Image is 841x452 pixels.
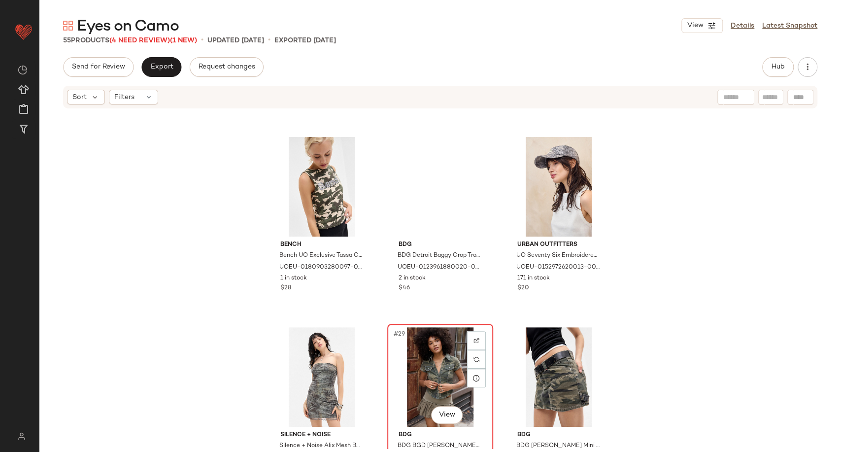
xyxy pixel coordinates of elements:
[516,442,600,451] span: BDG [PERSON_NAME] Mini Skirt - Green 2XS at Urban Outfitters
[280,274,307,283] span: 1 in stock
[198,63,255,71] span: Request changes
[268,35,270,46] span: •
[516,251,600,260] span: UO Seventy Six Embroidered Realtree Camo Cap - Green at Urban Outfitters
[762,57,794,77] button: Hub
[398,442,481,451] span: BDG BGD [PERSON_NAME] Denim Cap Sleeved Shirt - Green S at Urban Outfitters
[399,284,410,293] span: $46
[63,35,197,46] div: Products
[201,35,203,46] span: •
[473,356,479,362] img: svg%3e
[18,65,28,75] img: svg%3e
[170,37,197,44] span: (1 New)
[509,327,608,427] img: 0120593370440_038_b
[279,251,363,260] span: Bench UO Exclusive Tassa Camo Top - Khaki XS at Urban Outfitters
[72,92,87,103] span: Sort
[280,241,364,249] span: Bench
[114,92,135,103] span: Filters
[279,263,363,272] span: UOEU-0180903280097-000-036
[272,137,371,237] img: 0180903280097_036_b
[63,57,134,77] button: Send for Review
[438,411,455,419] span: View
[509,137,608,237] img: 0152972620013_030_b
[14,22,34,41] img: heart_red.DM2ytmEG.svg
[687,22,704,30] span: View
[391,327,490,427] img: 0111593370103_030_a2
[63,21,73,31] img: svg%3e
[473,338,479,344] img: svg%3e
[762,21,817,31] a: Latest Snapshot
[516,263,600,272] span: UOEU-0152972620013-000-030
[109,37,170,44] span: (4 Need Review)
[207,35,264,46] p: updated [DATE]
[150,63,173,71] span: Export
[398,263,481,272] span: UOEU-0123961880020-000-036
[279,442,363,451] span: Silence + Noise Alix Mesh Bandeau Mini Dress - Grey L at Urban Outfitters
[399,431,482,440] span: BDG
[77,17,178,36] span: Eyes on Camo
[272,327,371,427] img: 0130477790041_004_a2
[517,284,529,293] span: $20
[274,35,336,46] p: Exported [DATE]
[280,431,364,440] span: Silence + Noise
[398,251,481,260] span: BDG Detroit Baggy Crop Trousers - Khaki L at Urban Outfitters
[393,329,407,339] span: #29
[399,274,426,283] span: 2 in stock
[399,241,482,249] span: BDG
[731,21,754,31] a: Details
[71,63,125,71] span: Send for Review
[12,432,31,440] img: svg%3e
[63,37,71,44] span: 55
[190,57,264,77] button: Request changes
[681,18,723,33] button: View
[280,284,291,293] span: $28
[517,431,601,440] span: BDG
[141,57,181,77] button: Export
[517,241,601,249] span: Urban Outfitters
[517,274,550,283] span: 171 in stock
[771,63,785,71] span: Hub
[431,406,463,424] button: View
